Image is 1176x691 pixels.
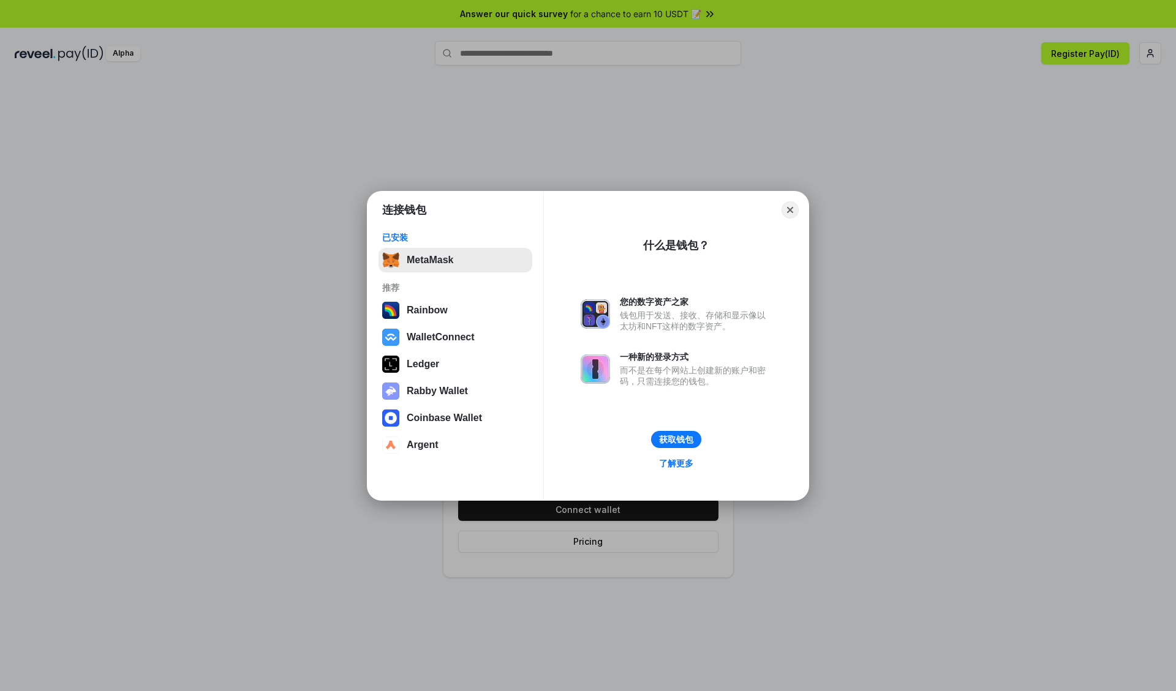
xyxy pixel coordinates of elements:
[407,255,453,266] div: MetaMask
[659,458,693,469] div: 了解更多
[382,383,399,400] img: svg+xml,%3Csvg%20xmlns%3D%22http%3A%2F%2Fwww.w3.org%2F2000%2Fsvg%22%20fill%3D%22none%22%20viewBox...
[620,310,772,332] div: 钱包用于发送、接收、存储和显示像以太坊和NFT这样的数字资产。
[382,436,399,454] img: svg+xml,%3Csvg%20width%3D%2228%22%20height%3D%2228%22%20viewBox%3D%220%200%2028%2028%22%20fill%3D...
[379,406,532,430] button: Coinbase Wallet
[782,201,799,219] button: Close
[407,439,439,450] div: Argent
[620,351,772,362] div: 一种新的登录方式
[643,238,709,253] div: 什么是钱包？
[379,298,532,323] button: Rainbow
[581,354,610,384] img: svg+xml,%3Csvg%20xmlns%3D%22http%3A%2F%2Fwww.w3.org%2F2000%2Fsvg%22%20fill%3D%22none%22%20viewBox...
[407,413,482,424] div: Coinbase Wallet
[652,455,701,471] a: 了解更多
[382,302,399,319] img: svg+xml,%3Csvg%20width%3D%22120%22%20height%3D%22120%22%20viewBox%3D%220%200%20120%20120%22%20fil...
[379,352,532,376] button: Ledger
[382,252,399,269] img: svg+xml,%3Csvg%20fill%3D%22none%22%20height%3D%2233%22%20viewBox%3D%220%200%2035%2033%22%20width%...
[620,365,772,387] div: 而不是在每个网站上创建新的账户和密码，只需连接您的钱包。
[379,325,532,349] button: WalletConnect
[581,299,610,329] img: svg+xml,%3Csvg%20xmlns%3D%22http%3A%2F%2Fwww.w3.org%2F2000%2Fsvg%22%20fill%3D%22none%22%20viewBox...
[382,282,529,293] div: 推荐
[382,329,399,346] img: svg+xml,%3Csvg%20width%3D%2228%22%20height%3D%2228%22%20viewBox%3D%220%200%2028%2028%22%20fill%3D...
[382,356,399,373] img: svg+xml,%3Csvg%20xmlns%3D%22http%3A%2F%2Fwww.w3.org%2F2000%2Fsvg%22%20width%3D%2228%22%20height%3...
[382,203,426,217] h1: 连接钱包
[382,232,529,243] div: 已安装
[651,431,701,448] button: 获取钱包
[407,359,439,370] div: Ledger
[407,386,468,397] div: Rabby Wallet
[379,248,532,272] button: MetaMask
[407,305,448,316] div: Rainbow
[659,434,693,445] div: 获取钱包
[379,379,532,403] button: Rabby Wallet
[382,409,399,427] img: svg+xml,%3Csvg%20width%3D%2228%22%20height%3D%2228%22%20viewBox%3D%220%200%2028%2028%22%20fill%3D...
[620,296,772,307] div: 您的数字资产之家
[379,433,532,457] button: Argent
[407,332,475,343] div: WalletConnect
